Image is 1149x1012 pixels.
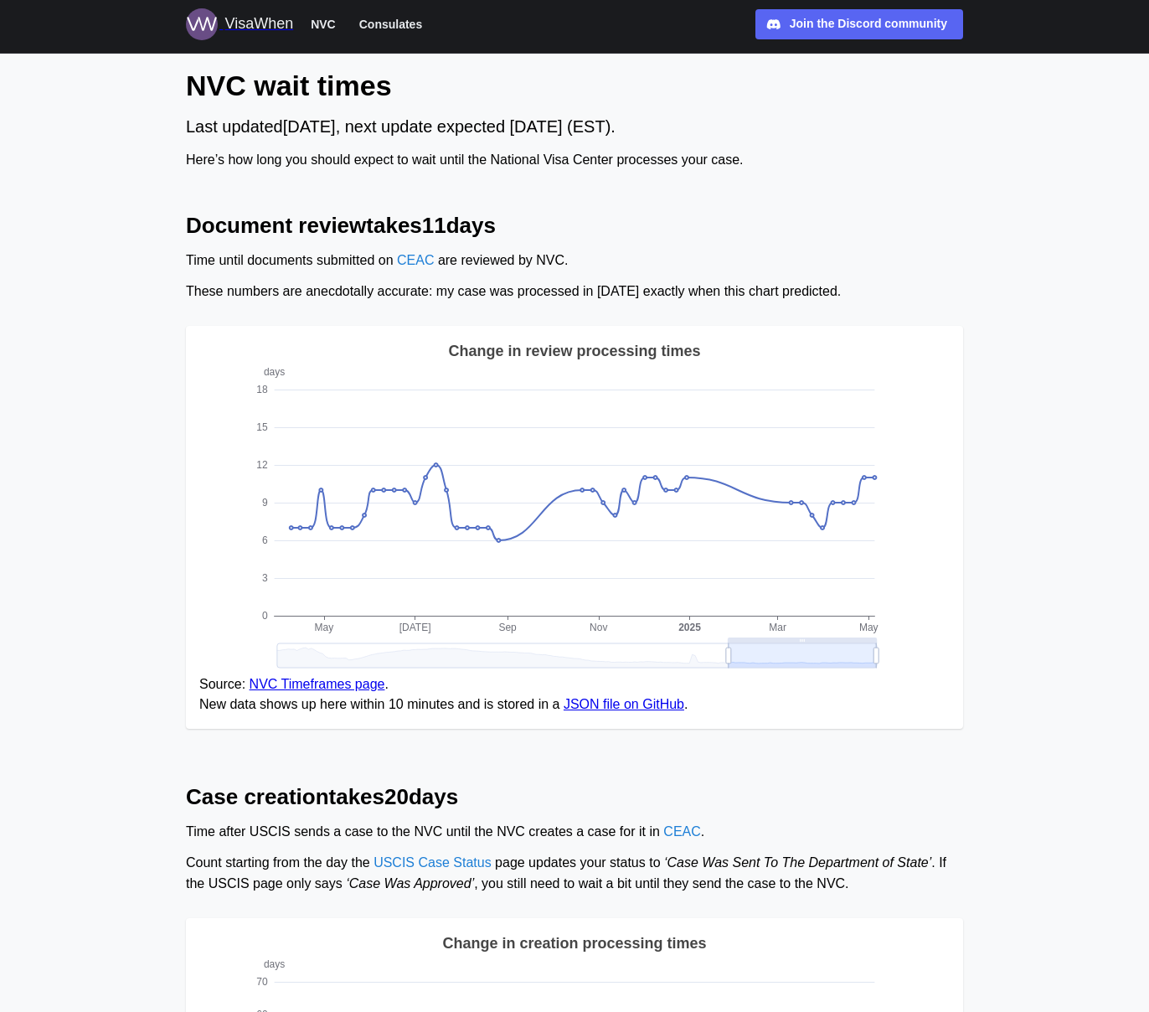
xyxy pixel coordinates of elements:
text: Sep [498,622,517,633]
figcaption: Source: . New data shows up here within 10 minutes and is stored in a . [199,674,950,716]
text: days [264,366,285,378]
div: Last updated [DATE] , next update expected [DATE] (EST). [186,114,963,140]
span: Consulates [359,14,422,34]
h2: Case creation takes 20 days [186,782,963,812]
button: Consulates [352,13,430,35]
a: USCIS Case Status [374,855,492,870]
a: Join the Discord community [755,9,963,39]
button: NVC [303,13,343,35]
div: VisaWhen [224,13,293,36]
text: 3 [262,572,268,584]
text: 12 [256,459,268,471]
text: Mar [769,622,786,633]
text: May [315,622,334,633]
a: CEAC [397,253,434,267]
text: 18 [256,384,268,395]
text: [DATE] [399,622,431,633]
text: May [859,622,878,633]
span: NVC [311,14,336,34]
text: 2025 [678,622,701,633]
text: 15 [256,421,268,433]
span: ‘Case Was Sent To The Department of State’ [664,855,931,870]
div: Time until documents submitted on are reviewed by NVC. [186,250,963,271]
a: Logo for VisaWhen VisaWhen [186,8,293,40]
a: NVC Timeframes page [250,677,385,691]
div: These numbers are anecdotally accurate: my case was processed in [DATE] exactly when this chart p... [186,281,963,302]
div: Count starting from the day the page updates your status to . If the USCIS page only says , you s... [186,853,963,895]
text: Change in creation processing times [442,935,706,952]
span: ‘Case Was Approved’ [346,876,474,891]
text: Change in review processing times [448,343,700,359]
text: days [264,958,285,970]
text: Nov [590,622,607,633]
text: 0 [262,610,268,622]
a: CEAC [663,824,700,839]
div: Here’s how long you should expect to wait until the National Visa Center processes your case. [186,150,963,171]
div: Join the Discord community [790,15,947,34]
text: 70 [256,976,268,988]
a: JSON file on GitHub [564,697,684,711]
text: 6 [262,534,268,546]
text: 9 [262,497,268,509]
h1: NVC wait times [186,67,963,104]
div: Time after USCIS sends a case to the NVC until the NVC creates a case for it in . [186,822,963,843]
h2: Document review takes 11 days [186,211,963,240]
img: Logo for VisaWhen [186,8,218,40]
